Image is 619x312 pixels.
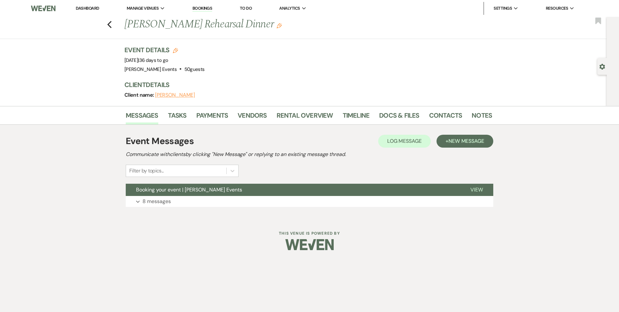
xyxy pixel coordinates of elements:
button: Edit [277,23,282,28]
a: Bookings [192,5,212,12]
span: Booking your event | [PERSON_NAME] Events [136,186,242,193]
button: Open lead details [599,63,605,69]
p: 8 messages [142,197,171,206]
button: Booking your event | [PERSON_NAME] Events [126,184,460,196]
a: Dashboard [76,5,99,11]
span: Resources [546,5,568,12]
span: Manage Venues [127,5,159,12]
a: Docs & Files [379,110,419,124]
span: Settings [494,5,512,12]
span: 50 guests [184,66,205,73]
a: Notes [472,110,492,124]
a: Messages [126,110,158,124]
h1: Event Messages [126,134,194,148]
div: Filter by topics... [129,167,164,175]
button: Log Message [378,135,431,148]
h3: Event Details [124,45,204,54]
button: +New Message [437,135,493,148]
a: To Do [240,5,252,11]
button: 8 messages [126,196,493,207]
img: Weven Logo [285,233,334,256]
button: View [460,184,493,196]
span: New Message [448,138,484,144]
span: 36 days to go [139,57,168,63]
a: Payments [196,110,228,124]
button: [PERSON_NAME] [155,93,195,98]
a: Tasks [168,110,187,124]
a: Timeline [343,110,370,124]
span: [DATE] [124,57,168,63]
h1: [PERSON_NAME] Rehearsal Dinner [124,17,413,32]
a: Vendors [238,110,267,124]
span: Log Message [387,138,422,144]
span: Client name: [124,92,155,98]
span: | [138,57,168,63]
span: View [470,186,483,193]
h3: Client Details [124,80,486,89]
img: Weven Logo [31,2,55,15]
a: Rental Overview [277,110,333,124]
h2: Communicate with clients by clicking "New Message" or replying to an existing message thread. [126,151,493,158]
a: Contacts [429,110,462,124]
span: Analytics [279,5,300,12]
span: [PERSON_NAME] Events [124,66,177,73]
